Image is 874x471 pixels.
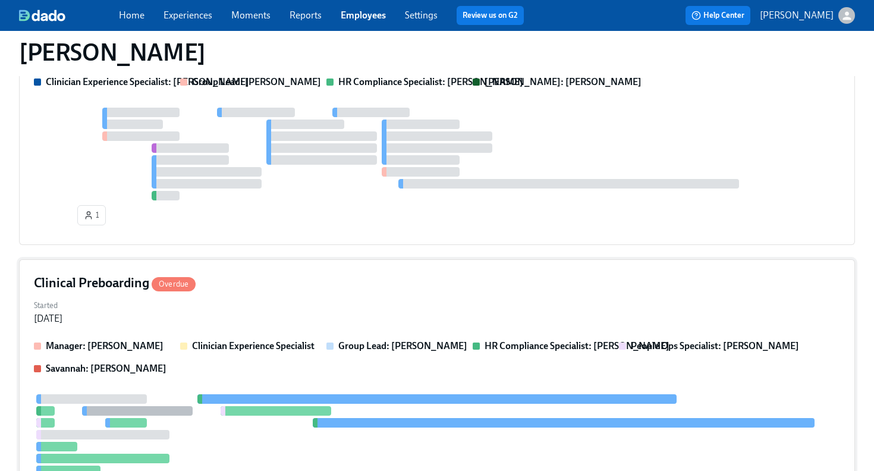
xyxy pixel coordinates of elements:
[46,363,166,374] strong: Savannah: [PERSON_NAME]
[46,340,164,351] strong: Manager: [PERSON_NAME]
[19,38,206,67] h1: [PERSON_NAME]
[231,10,271,21] a: Moments
[485,340,669,351] strong: HR Compliance Specialist: [PERSON_NAME]
[152,280,196,288] span: Overdue
[631,340,799,351] strong: People Ops Specialist: [PERSON_NAME]
[34,312,62,325] div: [DATE]
[686,6,750,25] button: Help Center
[341,10,386,21] a: Employees
[34,299,62,312] label: Started
[46,76,249,87] strong: Clinician Experience Specialist: [PERSON_NAME]
[760,9,834,22] p: [PERSON_NAME]
[77,205,106,225] button: 1
[338,76,523,87] strong: HR Compliance Specialist: [PERSON_NAME]
[84,209,99,221] span: 1
[164,10,212,21] a: Experiences
[192,76,321,87] strong: Group Lead: [PERSON_NAME]
[760,7,855,24] button: [PERSON_NAME]
[463,10,518,21] a: Review us on G2
[34,274,196,292] h4: Clinical Preboarding
[19,10,119,21] a: dado
[119,10,144,21] a: Home
[405,10,438,21] a: Settings
[192,340,315,351] strong: Clinician Experience Specialist
[19,10,65,21] img: dado
[457,6,524,25] button: Review us on G2
[691,10,744,21] span: Help Center
[338,340,467,351] strong: Group Lead: [PERSON_NAME]
[485,76,642,87] strong: [PERSON_NAME]: [PERSON_NAME]
[290,10,322,21] a: Reports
